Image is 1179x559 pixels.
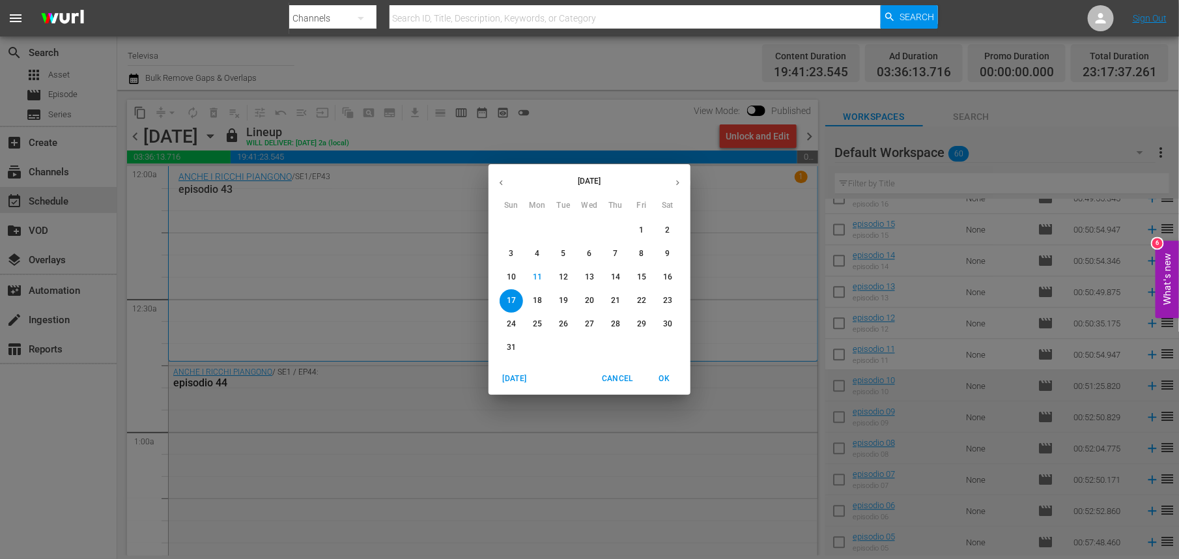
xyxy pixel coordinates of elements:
[604,313,627,336] button: 28
[656,313,679,336] button: 30
[656,289,679,313] button: 23
[500,266,523,289] button: 10
[585,319,594,330] p: 27
[585,295,594,306] p: 20
[578,289,601,313] button: 20
[630,242,653,266] button: 8
[900,5,934,29] span: Search
[578,242,601,266] button: 6
[552,313,575,336] button: 26
[611,319,620,330] p: 28
[552,266,575,289] button: 12
[552,289,575,313] button: 19
[578,199,601,212] span: Wed
[637,295,646,306] p: 22
[526,199,549,212] span: Mon
[31,3,94,34] img: ans4CAIJ8jUAAAAAAAAAAAAAAAAAAAAAAAAgQb4GAAAAAAAAAAAAAAAAAAAAAAAAJMjXAAAAAAAAAAAAAAAAAAAAAAAAgAT5G...
[499,372,530,386] span: [DATE]
[1133,13,1167,23] a: Sign Out
[630,219,653,242] button: 1
[665,248,670,259] p: 9
[630,266,653,289] button: 15
[526,242,549,266] button: 4
[1152,238,1163,249] div: 6
[526,289,549,313] button: 18
[656,219,679,242] button: 2
[602,372,633,386] span: Cancel
[611,272,620,283] p: 14
[533,272,542,283] p: 11
[611,295,620,306] p: 21
[507,295,516,306] p: 17
[649,372,680,386] span: OK
[604,199,627,212] span: Thu
[663,272,672,283] p: 16
[656,266,679,289] button: 16
[639,248,644,259] p: 8
[507,319,516,330] p: 24
[578,313,601,336] button: 27
[663,295,672,306] p: 23
[637,272,646,283] p: 15
[526,313,549,336] button: 25
[604,266,627,289] button: 14
[559,319,568,330] p: 26
[578,266,601,289] button: 13
[665,225,670,236] p: 2
[604,242,627,266] button: 7
[597,368,638,390] button: Cancel
[639,225,644,236] p: 1
[663,319,672,330] p: 30
[613,248,618,259] p: 7
[514,175,665,187] p: [DATE]
[644,368,685,390] button: OK
[559,272,568,283] p: 12
[552,242,575,266] button: 5
[526,266,549,289] button: 11
[500,199,523,212] span: Sun
[507,272,516,283] p: 10
[1156,241,1179,319] button: Open Feedback Widget
[533,319,542,330] p: 25
[552,199,575,212] span: Tue
[8,10,23,26] span: menu
[494,368,535,390] button: [DATE]
[630,199,653,212] span: Fri
[587,248,591,259] p: 6
[500,242,523,266] button: 3
[630,313,653,336] button: 29
[535,248,539,259] p: 4
[561,248,565,259] p: 5
[507,342,516,353] p: 31
[500,313,523,336] button: 24
[533,295,542,306] p: 18
[637,319,646,330] p: 29
[585,272,594,283] p: 13
[656,199,679,212] span: Sat
[604,289,627,313] button: 21
[630,289,653,313] button: 22
[509,248,513,259] p: 3
[500,289,523,313] button: 17
[559,295,568,306] p: 19
[656,242,679,266] button: 9
[500,336,523,360] button: 31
